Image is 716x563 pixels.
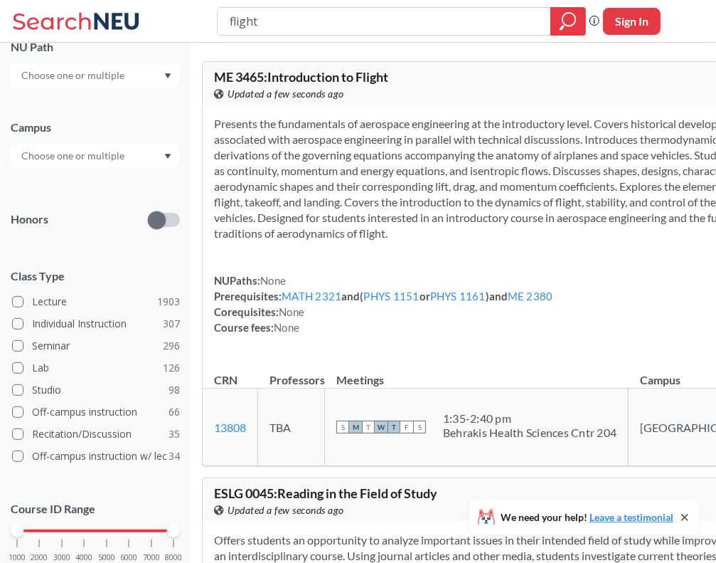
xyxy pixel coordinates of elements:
[12,381,180,399] label: Studio
[11,63,180,88] div: Dropdown arrow
[443,426,616,440] div: Behrakis Health Sciences Cntr 204
[363,290,419,302] a: PHYS 1151
[165,554,182,562] span: 8000
[375,421,388,433] span: W
[11,144,180,168] div: Dropdown arrow
[274,321,299,334] span: None
[388,421,400,433] span: T
[228,86,344,102] span: Updated a few seconds ago
[214,421,246,434] a: 13808
[258,358,325,389] th: Professors
[12,315,180,333] label: Individual Instruction
[169,426,180,442] span: 35
[14,147,134,164] input: Choose one or multiple
[157,294,180,310] span: 1903
[164,73,171,79] svg: Dropdown arrow
[11,39,180,55] div: NU Path
[169,448,180,464] span: 34
[169,404,180,420] span: 66
[258,389,325,466] td: TBA
[214,69,388,85] span: ME 3465 : Introduction to Flight
[12,447,180,465] label: Off-campus instruction w/ lec
[508,290,553,302] a: ME 2380
[214,273,553,335] div: NUPaths: Prerequisites: and ( or ) and Corequisites: Course fees:
[11,120,180,135] div: Campus
[120,554,137,562] span: 6000
[430,290,486,302] a: PHYS 1161
[14,67,134,84] input: Choose one or multiple
[550,7,586,36] div: magnifying glass
[349,421,362,433] span: M
[603,8,661,35] button: Sign In
[53,554,70,562] span: 3000
[11,211,48,228] p: Honors
[501,512,673,522] span: We need your help!
[282,290,341,302] a: MATH 2321
[163,360,180,376] span: 126
[214,485,437,501] span: ESLG 0045 : Reading in the Field of Study
[163,338,180,354] span: 296
[362,421,375,433] span: T
[11,268,180,284] span: Class Type
[169,382,180,398] span: 98
[75,554,92,562] span: 4000
[12,403,180,421] label: Off-campus instruction
[228,9,540,33] input: Class, professor, course number, "phrase"
[413,421,426,433] span: S
[325,358,629,389] th: Meetings
[31,554,48,562] span: 2000
[163,316,180,332] span: 307
[143,554,160,562] span: 7000
[560,11,577,31] svg: magnifying glass
[589,511,673,523] a: Leave a testimonial
[228,503,344,518] span: Updated a few seconds ago
[12,425,180,443] label: Recitation/Discussion
[9,554,26,562] span: 1000
[336,421,349,433] span: S
[443,411,616,426] div: 1:35 - 2:40 pm
[164,154,171,159] svg: Dropdown arrow
[98,554,115,562] span: 5000
[214,372,237,388] div: CRN
[12,337,180,355] label: Seminar
[12,293,180,311] label: Lecture
[11,501,180,517] p: Course ID Range
[12,359,180,377] label: Lab
[279,305,304,318] span: None
[260,274,286,287] span: None
[400,421,413,433] span: F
